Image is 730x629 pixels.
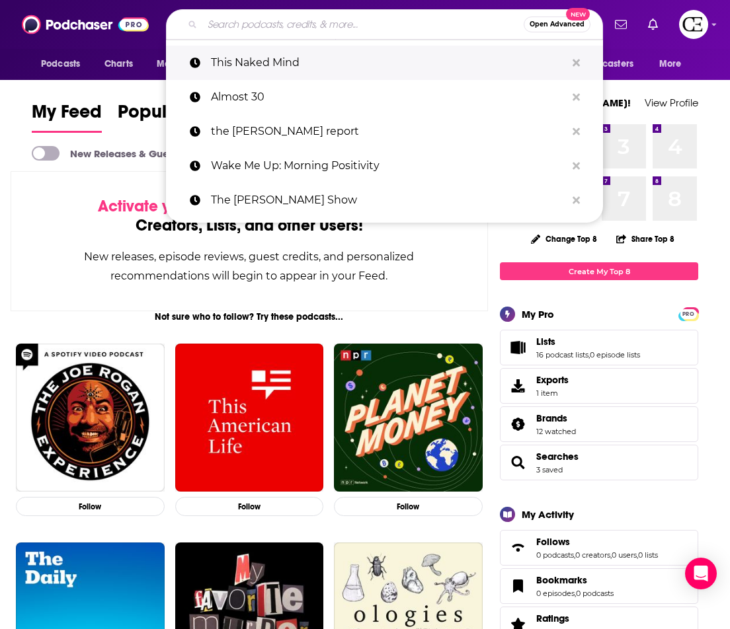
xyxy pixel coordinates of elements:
[616,226,675,252] button: Share Top 8
[77,247,421,285] div: New releases, episode reviews, guest credits, and personalized recommendations will begin to appe...
[524,17,590,32] button: Open AdvancedNew
[16,497,165,516] button: Follow
[576,589,614,598] a: 0 podcasts
[536,412,576,424] a: Brands
[575,550,610,560] a: 0 creators
[505,338,531,357] a: Lists
[536,465,563,474] a: 3 saved
[505,377,531,395] span: Exports
[500,368,698,404] a: Exports
[536,427,576,436] a: 12 watched
[211,46,566,80] p: This Naked Mind
[536,374,569,386] span: Exports
[32,100,102,133] a: My Feed
[118,100,230,133] a: Popular Feed
[536,451,579,462] a: Searches
[96,52,141,77] a: Charts
[536,574,587,586] span: Bookmarks
[536,336,640,348] a: Lists
[536,536,570,548] span: Follows
[334,497,483,516] button: Follow
[659,55,682,73] span: More
[566,8,590,20] span: New
[41,55,80,73] span: Podcasts
[650,52,698,77] button: open menu
[685,558,717,589] div: Open Intercom Messenger
[500,406,698,442] span: Brands
[166,114,603,149] a: the [PERSON_NAME] report
[32,146,206,161] a: New Releases & Guests Only
[157,55,204,73] span: Monitoring
[104,55,133,73] span: Charts
[522,308,554,320] div: My Pro
[536,350,588,359] a: 16 podcast lists
[530,21,585,28] span: Open Advanced
[32,52,97,77] button: open menu
[588,350,590,359] span: ,
[679,10,708,39] img: User Profile
[643,13,663,36] a: Show notifications dropdown
[505,453,531,472] a: Searches
[575,589,576,598] span: ,
[118,100,230,131] span: Popular Feed
[522,508,574,521] div: My Activity
[523,231,605,247] button: Change Top 8
[536,589,575,598] a: 0 episodes
[505,538,531,557] a: Follows
[334,344,483,492] img: Planet Money
[166,183,603,217] a: The [PERSON_NAME] Show
[536,612,569,624] span: Ratings
[500,445,698,480] span: Searches
[638,550,658,560] a: 0 lists
[505,577,531,595] a: Bookmarks
[536,336,555,348] span: Lists
[612,550,637,560] a: 0 users
[610,13,632,36] a: Show notifications dropdown
[211,149,566,183] p: Wake Me Up: Morning Positivity
[500,530,698,566] span: Follows
[166,80,603,114] a: Almost 30
[590,350,640,359] a: 0 episode lists
[147,52,221,77] button: open menu
[500,330,698,365] span: Lists
[561,52,653,77] button: open menu
[536,574,614,586] a: Bookmarks
[574,550,575,560] span: ,
[11,311,488,322] div: Not sure who to follow? Try these podcasts...
[536,612,614,624] a: Ratings
[22,12,149,37] img: Podchaser - Follow, Share and Rate Podcasts
[536,388,569,398] span: 1 item
[680,309,696,318] a: PRO
[77,197,421,235] div: by following Podcasts, Creators, Lists, and other Users!
[505,415,531,433] a: Brands
[166,46,603,80] a: This Naked Mind
[166,149,603,183] a: Wake Me Up: Morning Positivity
[211,183,566,217] p: The Don Lemon Show
[637,550,638,560] span: ,
[211,80,566,114] p: Almost 30
[175,497,324,516] button: Follow
[679,10,708,39] span: Logged in as cozyearthaudio
[98,196,233,216] span: Activate your Feed
[166,9,603,40] div: Search podcasts, credits, & more...
[645,96,698,109] a: View Profile
[536,412,567,424] span: Brands
[175,344,324,492] img: This American Life
[211,114,566,149] p: the wright report
[202,14,524,35] input: Search podcasts, credits, & more...
[610,550,612,560] span: ,
[500,568,698,604] span: Bookmarks
[536,536,658,548] a: Follows
[536,550,574,560] a: 0 podcasts
[679,10,708,39] button: Show profile menu
[32,100,102,131] span: My Feed
[500,262,698,280] a: Create My Top 8
[16,344,165,492] img: The Joe Rogan Experience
